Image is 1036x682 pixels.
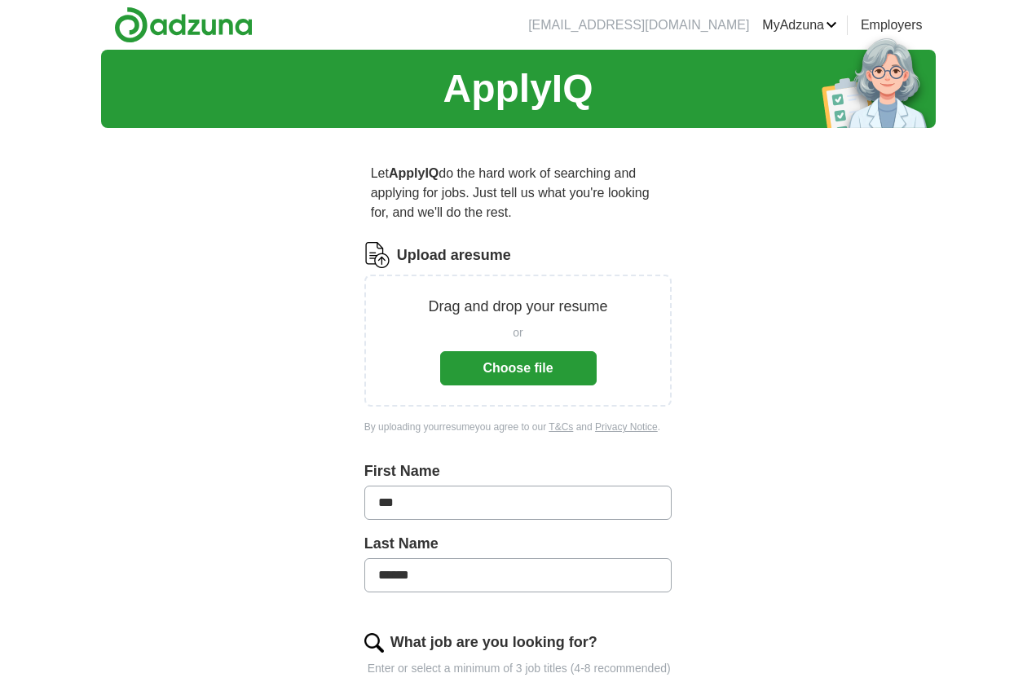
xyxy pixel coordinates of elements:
label: First Name [364,460,672,482]
label: Upload a resume [397,244,511,266]
span: or [513,324,522,341]
a: MyAdzuna [762,15,837,35]
img: Adzuna logo [114,7,253,43]
p: Let do the hard work of searching and applying for jobs. Just tell us what you're looking for, an... [364,157,672,229]
a: Employers [861,15,923,35]
a: T&Cs [549,421,573,433]
img: CV Icon [364,242,390,268]
strong: ApplyIQ [389,166,439,180]
label: What job are you looking for? [390,631,597,653]
div: By uploading your resume you agree to our and . [364,420,672,434]
a: Privacy Notice [595,421,658,433]
p: Drag and drop your resume [428,296,607,318]
p: Enter or select a minimum of 3 job titles (4-8 recommended) [364,660,672,677]
li: [EMAIL_ADDRESS][DOMAIN_NAME] [528,15,749,35]
h1: ApplyIQ [443,59,593,118]
button: Choose file [440,351,597,385]
img: search.png [364,633,384,653]
label: Last Name [364,533,672,555]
